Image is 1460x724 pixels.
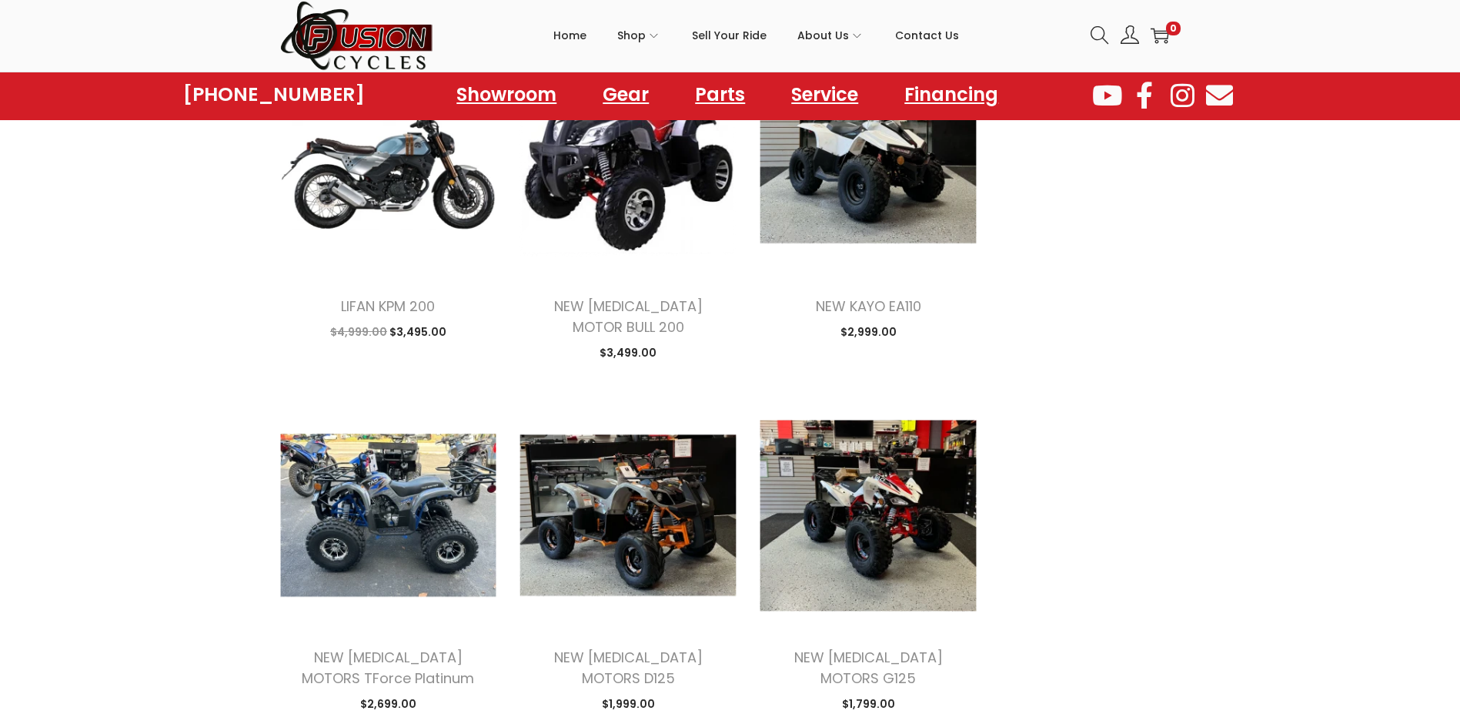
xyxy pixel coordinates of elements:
span: 3,495.00 [389,324,446,340]
img: Product image [760,55,977,273]
a: NEW [MEDICAL_DATA] MOTORS TForce Platinum [302,648,474,688]
span: $ [360,696,367,712]
a: NEW [MEDICAL_DATA] MOTORS G125 [794,648,943,688]
span: $ [602,696,609,712]
a: Service [776,77,874,112]
a: Shop [617,1,661,70]
span: 2,699.00 [360,696,416,712]
a: Sell Your Ride [692,1,767,70]
span: 1,999.00 [602,696,655,712]
span: Shop [617,16,646,55]
span: 2,999.00 [840,324,897,340]
a: Financing [889,77,1014,112]
span: Sell Your Ride [692,16,767,55]
a: NEW [MEDICAL_DATA] MOTORS D125 [554,648,703,688]
img: Product image [520,407,737,624]
a: NEW [MEDICAL_DATA] MOTOR BULL 200 [554,297,703,337]
span: Contact Us [895,16,959,55]
a: About Us [797,1,864,70]
a: LIFAN KPM 200 [341,297,435,316]
span: 3,499.00 [600,345,656,360]
a: Parts [680,77,760,112]
span: 1,799.00 [842,696,895,712]
a: [PHONE_NUMBER] [183,84,365,106]
span: $ [389,324,396,340]
span: 4,999.00 [330,324,387,340]
span: About Us [797,16,849,55]
span: $ [840,324,847,340]
a: NEW KAYO EA110 [816,297,921,316]
nav: Menu [441,77,1014,112]
a: Gear [587,77,664,112]
img: Product image [760,407,977,624]
span: $ [330,324,337,340]
img: Product image [280,407,497,624]
a: Home [553,1,586,70]
span: Home [553,16,586,55]
a: 0 [1151,26,1169,45]
span: $ [600,345,606,360]
nav: Primary navigation [434,1,1079,70]
a: Showroom [441,77,572,112]
span: $ [842,696,849,712]
a: Contact Us [895,1,959,70]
